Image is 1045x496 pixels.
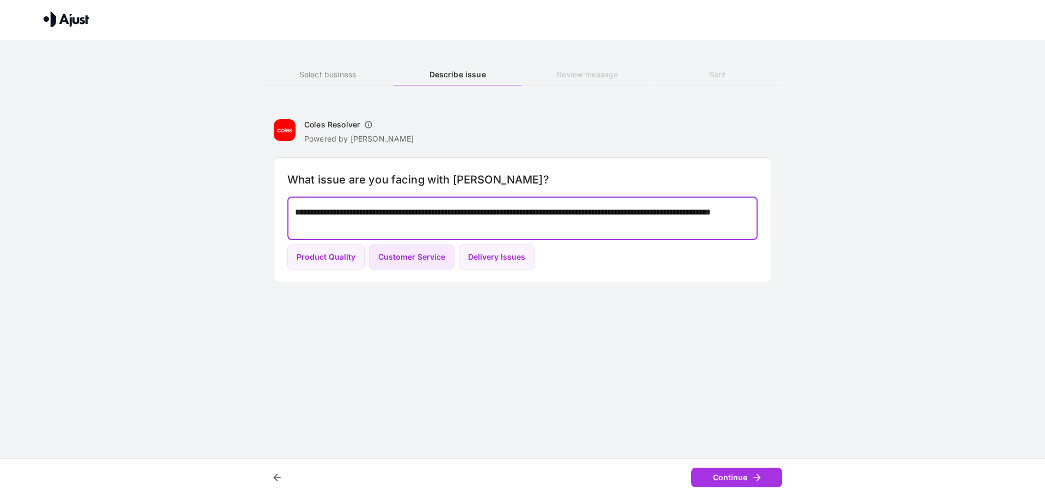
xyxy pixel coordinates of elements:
[304,133,414,144] p: Powered by [PERSON_NAME]
[287,244,365,270] button: Product Quality
[459,244,534,270] button: Delivery Issues
[691,468,782,488] button: Continue
[274,119,296,141] img: Coles
[287,171,758,188] h6: What issue are you facing with [PERSON_NAME]?
[44,11,89,27] img: Ajust
[369,244,454,270] button: Customer Service
[304,119,360,130] h6: Coles Resolver
[522,69,652,81] h6: Review message
[263,69,392,81] h6: Select business
[393,69,522,81] h6: Describe issue
[653,69,782,81] h6: Sent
